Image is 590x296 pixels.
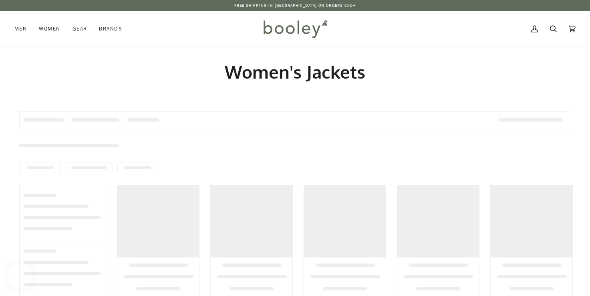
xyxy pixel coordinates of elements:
[260,17,330,41] img: Booley
[39,25,60,33] span: Women
[72,25,87,33] span: Gear
[66,11,93,47] a: Gear
[99,25,122,33] span: Brands
[33,11,66,47] a: Women
[14,25,27,33] span: Men
[93,11,128,47] a: Brands
[234,2,356,9] p: Free Shipping in [GEOGRAPHIC_DATA] on Orders €50+
[19,61,571,83] h1: Women's Jackets
[14,11,33,47] a: Men
[8,264,32,288] iframe: Button to open loyalty program pop-up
